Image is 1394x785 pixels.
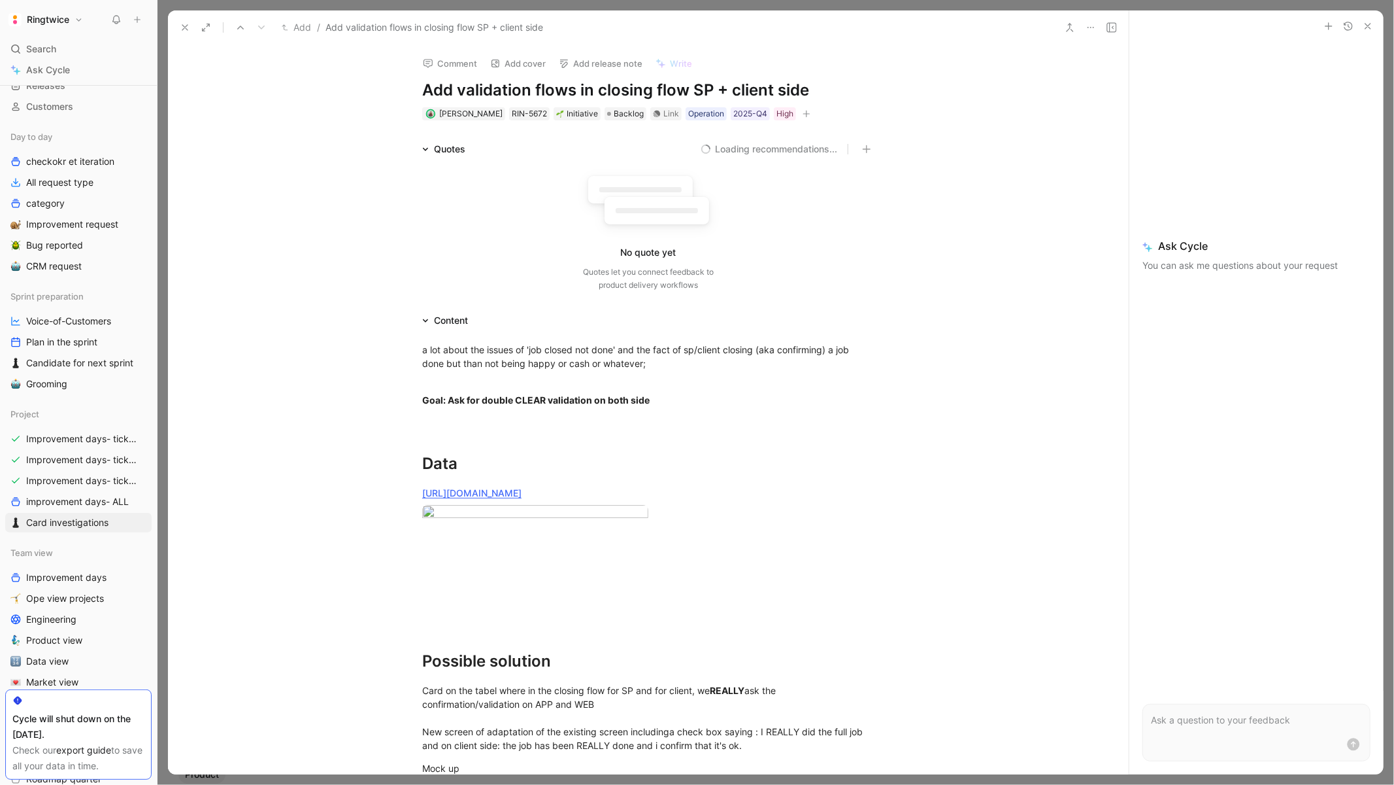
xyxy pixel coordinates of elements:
button: Add release note [553,54,648,73]
a: 💌Market view [5,672,152,692]
div: Content [434,313,468,328]
span: ask the confirmation/validation on APP and WEB [422,687,778,712]
img: image.png [422,547,648,565]
a: 🤖Grooming [5,374,152,394]
a: 🤖CRM request [5,256,152,276]
span: checkokr et iteration [26,155,114,168]
span: Ask Cycle [26,62,70,78]
p: You can ask me questions about your request [1142,258,1370,273]
img: 🤸 [10,593,21,604]
a: category [5,194,152,213]
span: Customers [26,100,73,113]
span: Improvement days- tickets ready- React [26,432,138,445]
a: 🧞‍♂️Product view [5,631,152,650]
div: 🌱Initiative [554,107,601,120]
img: 🪲 [10,240,21,251]
div: Operation [688,107,724,120]
div: Day to day [5,127,152,147]
h1: Ringtwice [27,14,69,26]
span: Backlog [614,107,644,120]
button: ♟️ [8,515,24,531]
img: screencapture-airtable-appaTBjwUqtDQHzsQ-pagTo68bs7xZ3PRMj-2025-10-01-16_35_40.png [422,505,648,523]
a: [URL][DOMAIN_NAME] [422,487,522,498]
a: 🤸Ope view projects [5,589,152,608]
div: Initiative [556,107,598,120]
button: 🔢 [8,654,24,669]
img: 🌱 [556,110,564,118]
a: Engineering [5,610,152,629]
button: Loading recommendations... [701,141,837,157]
span: Search [26,41,56,57]
div: Mock up [422,763,874,777]
button: ♟️ [8,355,24,371]
img: Ringtwice [8,13,22,26]
a: Improvement days [5,568,152,587]
span: Plan in the sprint [26,336,97,349]
button: Write [650,54,698,73]
span: Sprint preparation [10,290,84,303]
button: 🪲 [8,237,24,253]
a: 🔢Data view [5,652,152,671]
a: 🪲Bug reported [5,235,152,255]
div: Sprint preparationVoice-of-CustomersPlan in the sprint♟️Candidate for next sprint🤖Grooming [5,287,152,394]
button: Add [278,20,314,35]
button: 🐌 [8,217,24,232]
div: Team view [5,543,152,563]
span: Voice-of-Customers [26,315,111,328]
span: Market view [26,676,78,689]
div: Check our to save all your data in time. [12,742,144,774]
span: Day to day [10,130,52,143]
div: Link [663,107,679,120]
a: Voice-of-Customers [5,311,152,331]
div: Search [5,39,152,59]
span: All request type [26,176,93,189]
span: Ope view projects [26,592,104,605]
a: Customers [5,97,152,116]
img: avatar [427,110,434,117]
div: Cycle will shut down on the [DATE]. [12,711,144,742]
div: Quotes let you connect feedback to product delivery workflows [583,266,714,292]
div: 2025-Q4 [733,107,767,120]
span: Candidate for next sprint [26,357,133,370]
span: Improvement days [26,571,107,584]
a: checkokr et iteration [5,152,152,171]
h1: Add validation flows in closing flow SP + client side [422,80,874,101]
div: Day to daycheckokr et iterationAll request typecategory🐌Improvement request🪲Bug reported🤖CRM request [5,127,152,276]
img: ♟️ [10,517,21,528]
img: 🤖 [10,379,21,389]
span: Grooming [26,377,67,391]
div: High [776,107,793,120]
img: 🔢 [10,656,21,667]
span: Product view [26,634,82,647]
button: 🤸 [8,591,24,606]
button: 🤖 [8,376,24,392]
div: Quotes [434,141,465,157]
span: REALLY [710,687,744,698]
span: Improvement request [26,218,118,231]
div: Content [417,313,473,328]
img: ♟️ [10,358,21,368]
span: Data [422,454,457,473]
span: category [26,197,65,210]
span: a lot about the issues of 'job closed not done' and the fact of sp/client closing (aka confirming... [422,344,852,369]
img: 🤖 [10,261,21,271]
span: Improvement days- tickets ready-legacy [26,474,138,487]
div: Project [5,404,152,424]
img: 🐌 [10,219,21,230]
a: All request type [5,173,152,192]
span: Team view [10,546,53,559]
div: Backlog [605,107,646,120]
div: Team viewImprovement days🤸Ope view projectsEngineering🧞‍♂️Product view🔢Data view💌Market view🤸Ope ... [5,543,152,734]
a: Improvement days- tickets ready- backend [5,450,152,470]
a: Ask Cycle [5,60,152,80]
a: improvement days- ALL [5,492,152,512]
a: ♟️Card investigations [5,513,152,532]
div: No quote yet [621,245,676,260]
span: Card investigations [26,516,108,529]
span: a check box saying : I REALLY did the full job and on client side: the job has been REALLY done a... [422,728,865,753]
span: Project [10,408,39,421]
button: 🤖 [8,258,24,274]
span: Ask Cycle [1142,238,1370,254]
span: Add validation flows in closing flow SP + client side [325,20,543,35]
button: Add cover [484,54,552,73]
